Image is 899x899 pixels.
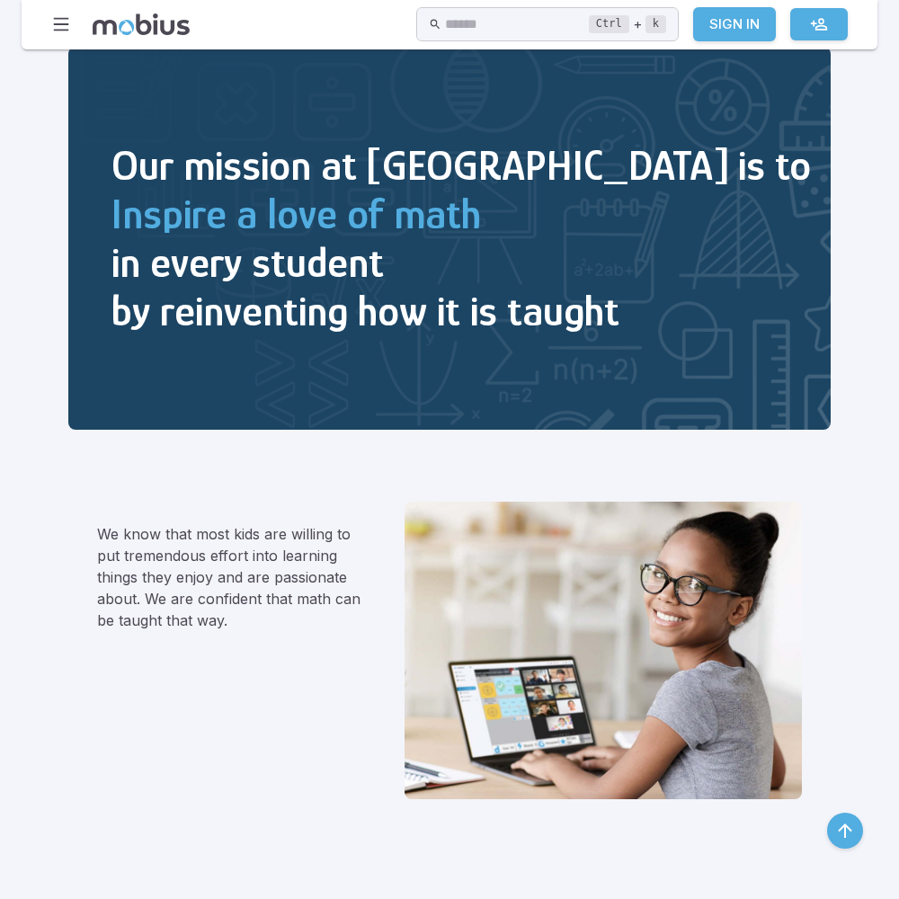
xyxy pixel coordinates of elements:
[111,141,811,190] h2: Our mission at [GEOGRAPHIC_DATA] is to
[111,190,811,238] h2: Inspire a love of math
[97,523,361,631] p: We know that most kids are willing to put tremendous effort into learning things they enjoy and a...
[693,7,776,41] a: Sign In
[589,15,629,33] kbd: Ctrl
[111,238,811,287] h2: in every student
[405,502,802,799] img: We believe that learning math can and should be fun.
[68,47,831,430] img: Inspire
[645,15,666,33] kbd: k
[589,13,666,35] div: +
[111,287,811,335] h2: by reinventing how it is taught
